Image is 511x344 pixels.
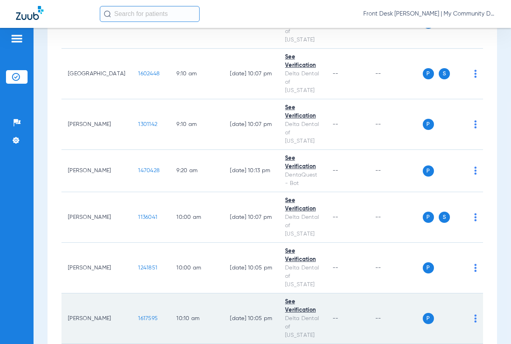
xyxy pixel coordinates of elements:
input: Search for patients [100,6,200,22]
img: Zuub Logo [16,6,44,20]
td: -- [369,243,423,293]
td: -- [369,49,423,99]
td: [DATE] 10:05 PM [224,243,279,293]
span: S [439,68,450,79]
img: Search Icon [104,10,111,18]
div: See Verification [285,298,320,315]
span: P [423,212,434,223]
td: [DATE] 10:07 PM [224,99,279,150]
td: 9:10 AM [170,99,224,150]
iframe: Chat Widget [471,306,511,344]
td: [GEOGRAPHIC_DATA] [61,49,132,99]
span: 1241851 [138,265,157,271]
span: P [423,119,434,130]
div: Delta Dental of [US_STATE] [285,70,320,95]
td: [PERSON_NAME] [61,192,132,243]
td: 10:10 AM [170,293,224,344]
span: P [423,68,434,79]
span: -- [333,265,339,271]
span: 1602448 [138,71,160,77]
span: -- [333,168,339,173]
td: 9:20 AM [170,150,224,192]
span: P [423,313,434,324]
div: Delta Dental of [US_STATE] [285,264,320,289]
td: -- [369,150,423,192]
td: [DATE] 10:05 PM [224,293,279,344]
div: See Verification [285,104,320,120]
td: [PERSON_NAME] [61,150,132,192]
td: [PERSON_NAME] [61,243,132,293]
td: -- [369,192,423,243]
td: 9:10 AM [170,49,224,99]
div: Delta Dental of [US_STATE] [285,315,320,340]
span: P [423,262,434,273]
div: DentaQuest - Bot [285,171,320,188]
span: 1136041 [138,214,157,220]
td: [DATE] 10:07 PM [224,49,279,99]
td: [DATE] 10:07 PM [224,192,279,243]
img: group-dot-blue.svg [474,264,477,272]
span: -- [333,214,339,220]
div: Delta Dental of [US_STATE] [285,120,320,145]
div: See Verification [285,247,320,264]
img: group-dot-blue.svg [474,213,477,221]
span: -- [333,316,339,321]
td: 10:00 AM [170,192,224,243]
td: [PERSON_NAME] [61,293,132,344]
span: S [439,212,450,223]
div: Delta Dental of [US_STATE] [285,19,320,44]
td: [DATE] 10:13 PM [224,150,279,192]
td: -- [369,293,423,344]
span: 1617595 [138,316,158,321]
span: 1301142 [138,122,157,127]
div: See Verification [285,197,320,213]
td: [PERSON_NAME] [61,99,132,150]
span: P [423,165,434,177]
div: See Verification [285,154,320,171]
span: -- [333,122,339,127]
td: 10:00 AM [170,243,224,293]
span: -- [333,71,339,77]
div: Delta Dental of [US_STATE] [285,213,320,238]
img: group-dot-blue.svg [474,167,477,175]
td: -- [369,99,423,150]
img: group-dot-blue.svg [474,70,477,78]
div: See Verification [285,53,320,70]
span: Front Desk [PERSON_NAME] | My Community Dental Centers [363,10,495,18]
span: 1470428 [138,168,160,173]
img: group-dot-blue.svg [474,120,477,128]
img: hamburger-icon [10,34,23,43]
